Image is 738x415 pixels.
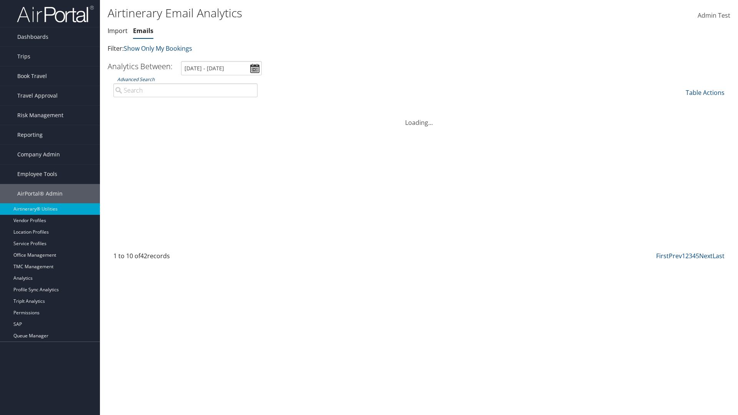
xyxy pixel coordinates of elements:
[699,252,713,260] a: Next
[17,5,94,23] img: airportal-logo.png
[124,44,192,53] a: Show Only My Bookings
[117,76,155,83] a: Advanced Search
[17,66,47,86] span: Book Travel
[685,252,689,260] a: 2
[17,184,63,203] span: AirPortal® Admin
[113,251,258,264] div: 1 to 10 of records
[108,27,128,35] a: Import
[698,4,730,28] a: Admin Test
[133,27,153,35] a: Emails
[689,252,692,260] a: 3
[713,252,725,260] a: Last
[682,252,685,260] a: 1
[113,83,258,97] input: Advanced Search
[181,61,262,75] input: [DATE] - [DATE]
[108,61,173,71] h3: Analytics Between:
[17,164,57,184] span: Employee Tools
[17,27,48,46] span: Dashboards
[108,109,730,127] div: Loading...
[140,252,147,260] span: 42
[686,88,725,97] a: Table Actions
[17,145,60,164] span: Company Admin
[108,44,523,54] p: Filter:
[17,125,43,144] span: Reporting
[108,5,523,21] h1: Airtinerary Email Analytics
[656,252,669,260] a: First
[669,252,682,260] a: Prev
[696,252,699,260] a: 5
[698,11,730,20] span: Admin Test
[17,106,63,125] span: Risk Management
[692,252,696,260] a: 4
[17,86,58,105] span: Travel Approval
[17,47,30,66] span: Trips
